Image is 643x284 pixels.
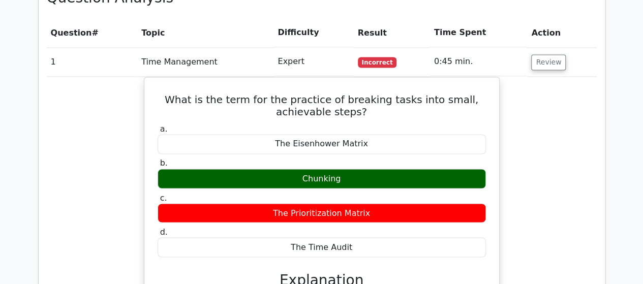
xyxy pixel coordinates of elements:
[160,193,167,202] span: c.
[160,227,168,236] span: d.
[273,18,353,47] th: Difficulty
[158,169,486,188] div: Chunking
[158,203,486,223] div: The Prioritization Matrix
[273,47,353,76] td: Expert
[51,28,92,38] span: Question
[358,57,397,67] span: Incorrect
[354,18,430,47] th: Result
[158,237,486,257] div: The Time Audit
[47,18,138,47] th: #
[430,47,528,76] td: 0:45 min.
[527,18,596,47] th: Action
[157,93,487,118] h5: What is the term for the practice of breaking tasks into small, achievable steps?
[160,158,168,168] span: b.
[137,47,273,76] td: Time Management
[160,124,168,134] span: a.
[47,47,138,76] td: 1
[137,18,273,47] th: Topic
[531,54,566,70] button: Review
[158,134,486,154] div: The Eisenhower Matrix
[430,18,528,47] th: Time Spent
